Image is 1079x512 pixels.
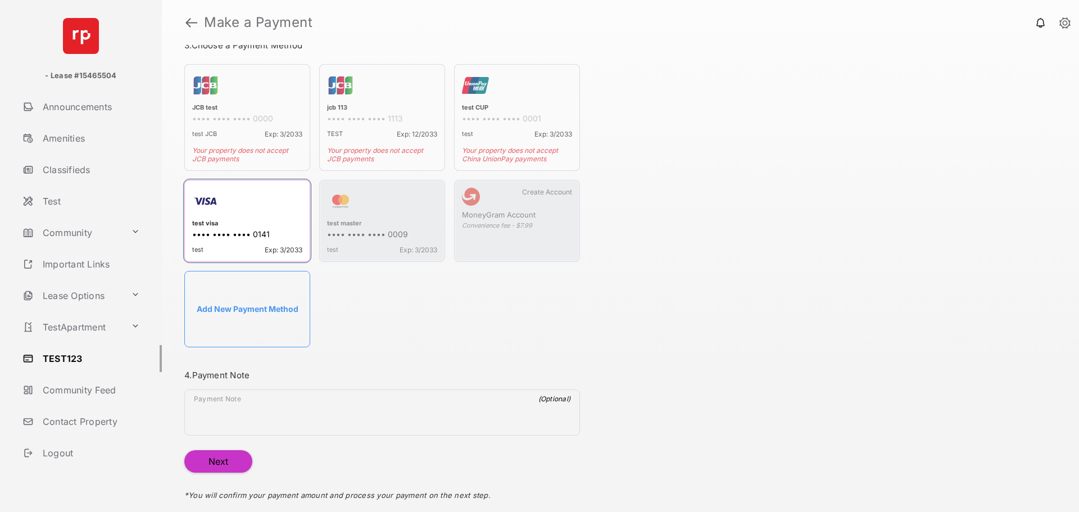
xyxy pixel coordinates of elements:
[327,246,338,254] span: test
[18,125,162,152] a: Amenities
[522,188,572,196] span: Create Account
[327,229,437,241] div: •••• •••• •••• 0009
[184,40,580,51] h3: 3. Choose a Payment Method
[18,345,162,372] a: TEST123
[184,271,310,347] button: Add New Payment Method
[265,246,302,254] span: Exp: 3/2033
[18,219,126,246] a: Community
[327,219,437,229] div: test master
[18,188,162,215] a: Test
[192,229,302,241] div: •••• •••• •••• 0141
[18,93,162,120] a: Announcements
[18,251,144,278] a: Important Links
[192,219,302,229] div: test visa
[462,210,572,221] div: MoneyGram Account
[184,180,310,262] div: test visa•••• •••• •••• 0141testExp: 3/2033
[319,180,445,262] div: test master•••• •••• •••• 0009testExp: 3/2033
[18,377,162,404] a: Community Feed
[18,156,162,183] a: Classifieds
[18,282,126,309] a: Lease Options
[63,18,99,54] img: svg+xml;base64,PHN2ZyB4bWxucz0iaHR0cDovL3d3dy53My5vcmcvMjAwMC9zdmciIHdpZHRoPSI2NCIgaGVpZ2h0PSI2NC...
[184,473,580,511] div: * You will confirm your payment amount and process your payment on the next step.
[45,70,116,81] p: - Lease #15465504
[18,439,162,466] a: Logout
[184,450,252,473] button: Next
[462,221,572,229] div: Convenience fee - $7.99
[192,246,203,254] span: test
[18,314,126,341] a: TestApartment
[18,408,162,435] a: Contact Property
[400,246,437,254] span: Exp: 3/2033
[204,16,312,29] strong: Make a Payment
[184,370,580,380] h3: 4. Payment Note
